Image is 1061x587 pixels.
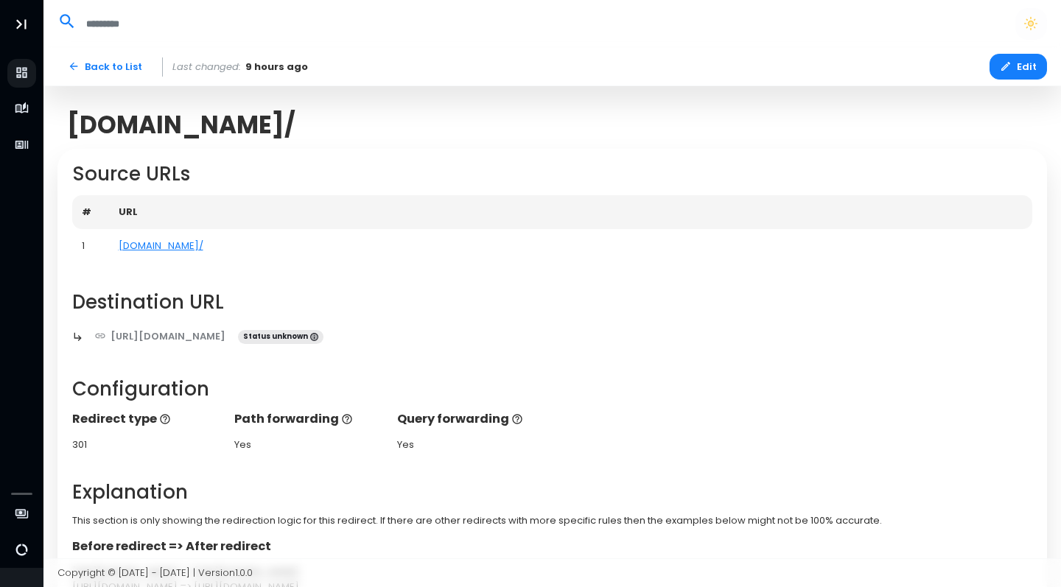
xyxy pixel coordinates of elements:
[72,513,1033,528] p: This section is only showing the redirection logic for this redirect. If there are other redirect...
[72,410,220,428] p: Redirect type
[172,60,241,74] span: Last changed:
[57,54,153,80] a: Back to List
[72,481,1033,504] h2: Explanation
[82,239,99,253] div: 1
[84,323,237,349] a: [URL][DOMAIN_NAME]
[72,437,220,452] div: 301
[72,378,1033,401] h2: Configuration
[67,110,295,139] span: [DOMAIN_NAME]/
[397,410,545,428] p: Query forwarding
[57,566,253,580] span: Copyright © [DATE] - [DATE] | Version 1.0.0
[234,437,382,452] div: Yes
[7,10,35,38] button: Toggle Aside
[109,195,1033,229] th: URL
[990,54,1047,80] button: Edit
[245,60,308,74] span: 9 hours ago
[234,410,382,428] p: Path forwarding
[397,437,545,452] div: Yes
[119,239,203,253] a: [DOMAIN_NAME]/
[72,163,1033,186] h2: Source URLs
[72,195,109,229] th: #
[72,291,1033,314] h2: Destination URL
[238,330,323,345] span: Status unknown
[72,538,1033,555] p: Before redirect => After redirect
